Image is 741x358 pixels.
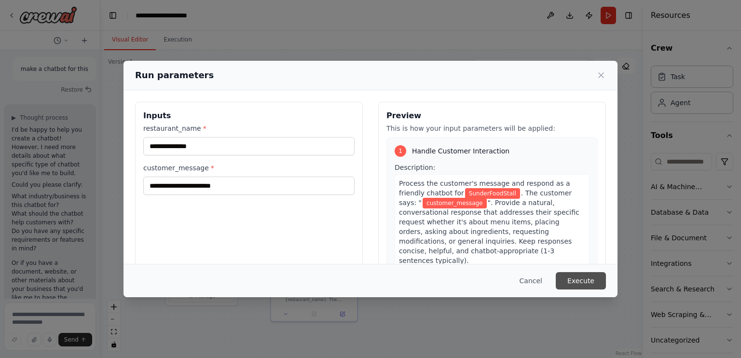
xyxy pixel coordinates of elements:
[143,124,355,133] label: restaurant_name
[386,124,598,133] p: This is how your input parameters will be applied:
[399,179,570,197] span: Process the customer's message and respond as a friendly chatbot for
[423,198,486,208] span: Variable: customer_message
[395,145,406,157] div: 1
[399,199,579,264] span: ". Provide a natural, conversational response that addresses their specific request whether it's ...
[395,164,435,171] span: Description:
[412,146,509,156] span: Handle Customer Interaction
[556,272,606,289] button: Execute
[143,110,355,122] h3: Inputs
[386,110,598,122] h3: Preview
[143,163,355,173] label: customer_message
[512,272,550,289] button: Cancel
[465,188,520,199] span: Variable: restaurant_name
[135,69,214,82] h2: Run parameters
